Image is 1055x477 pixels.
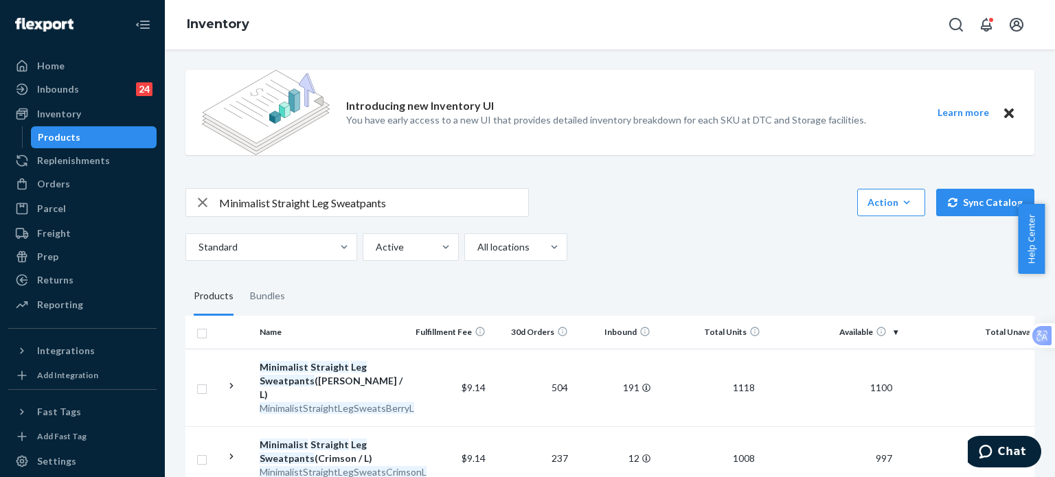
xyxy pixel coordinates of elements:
em: Leg [351,439,367,450]
div: Add Fast Tag [37,430,87,442]
span: 1008 [727,452,760,464]
button: Close Navigation [129,11,157,38]
div: Home [37,59,65,73]
em: Sweatpants [260,375,315,386]
button: Close [1000,104,1018,121]
em: Minimalist [260,361,308,373]
a: Prep [8,246,157,268]
div: Products [194,277,234,316]
button: Fast Tags [8,401,157,423]
span: $9.14 [462,452,486,464]
a: Home [8,55,157,77]
a: Freight [8,222,157,244]
em: Straight [310,439,349,450]
div: Products [38,130,80,144]
a: Add Integration [8,367,157,384]
div: Integrations [37,344,95,358]
em: MinimalistStraightLegSweatsBerryL [260,402,414,414]
a: Inventory [8,103,157,125]
div: Reporting [37,298,83,312]
em: Minimalist [260,439,308,450]
td: 504 [491,349,574,426]
button: Sync Catalog [936,189,1034,216]
div: Inventory [37,107,81,121]
button: Help Center [1018,204,1045,274]
button: Action [857,189,925,216]
div: Action [867,196,915,209]
span: 1118 [727,382,760,393]
th: Name [254,316,409,349]
span: 997 [870,452,898,464]
a: Replenishments [8,150,157,172]
div: Settings [37,454,76,468]
div: Returns [37,273,73,287]
input: All locations [476,240,477,254]
th: Inbound [574,316,656,349]
a: Orders [8,173,157,195]
div: Add Integration [37,369,98,381]
div: Prep [37,250,58,264]
em: Leg [351,361,367,373]
span: $9.14 [462,382,486,393]
th: Available [766,316,903,349]
button: Open account menu [1003,11,1030,38]
button: Open notifications [973,11,1000,38]
em: Straight [310,361,349,373]
p: You have early access to a new UI that provides detailed inventory breakdown for each SKU at DTC ... [346,113,866,127]
a: Parcel [8,198,157,220]
div: Bundles [250,277,285,316]
button: Open Search Box [942,11,970,38]
th: 30d Orders [491,316,574,349]
a: Inbounds24 [8,78,157,100]
div: (Crimson / L) [260,438,403,465]
a: Products [31,126,157,148]
div: Replenishments [37,154,110,167]
div: 24 [136,82,152,96]
div: Fast Tags [37,405,81,419]
td: 191 [574,349,656,426]
div: Inbounds [37,82,79,96]
img: Flexport logo [15,18,73,32]
a: Add Fast Tag [8,428,157,445]
input: Standard [197,240,198,254]
em: Sweatpants [260,452,315,464]
iframe: Opens a widget where you can chat to one of our agents [968,436,1041,470]
div: Orders [37,177,70,191]
div: ([PERSON_NAME] / L) [260,360,403,402]
ol: breadcrumbs [176,5,260,45]
p: Introducing new Inventory UI [346,98,494,114]
img: new-reports-banner-icon.82668bd98b6a51aee86340f2a7b77ae3.png [202,70,330,155]
a: Inventory [187,16,249,32]
button: Learn more [929,104,997,121]
a: Returns [8,269,157,291]
span: 1100 [865,382,898,393]
div: Parcel [37,202,66,216]
div: Freight [37,226,71,240]
input: Active [374,240,376,254]
a: Reporting [8,294,157,316]
input: Search inventory by name or sku [219,189,528,216]
th: Total Units [656,316,766,349]
button: Integrations [8,340,157,362]
th: Fulfillment Fee [409,316,491,349]
a: Settings [8,450,157,472]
